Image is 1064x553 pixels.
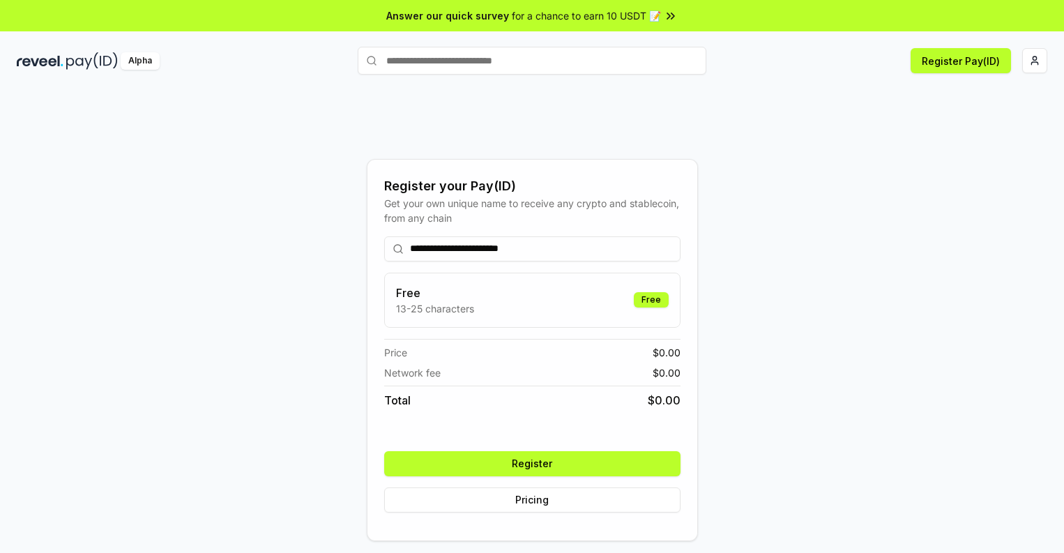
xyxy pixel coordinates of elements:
[911,48,1011,73] button: Register Pay(ID)
[17,52,63,70] img: reveel_dark
[384,176,681,196] div: Register your Pay(ID)
[384,392,411,409] span: Total
[384,365,441,380] span: Network fee
[384,196,681,225] div: Get your own unique name to receive any crypto and stablecoin, from any chain
[648,392,681,409] span: $ 0.00
[384,345,407,360] span: Price
[386,8,509,23] span: Answer our quick survey
[653,345,681,360] span: $ 0.00
[512,8,661,23] span: for a chance to earn 10 USDT 📝
[396,301,474,316] p: 13-25 characters
[634,292,669,308] div: Free
[121,52,160,70] div: Alpha
[66,52,118,70] img: pay_id
[384,487,681,513] button: Pricing
[396,285,474,301] h3: Free
[653,365,681,380] span: $ 0.00
[384,451,681,476] button: Register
